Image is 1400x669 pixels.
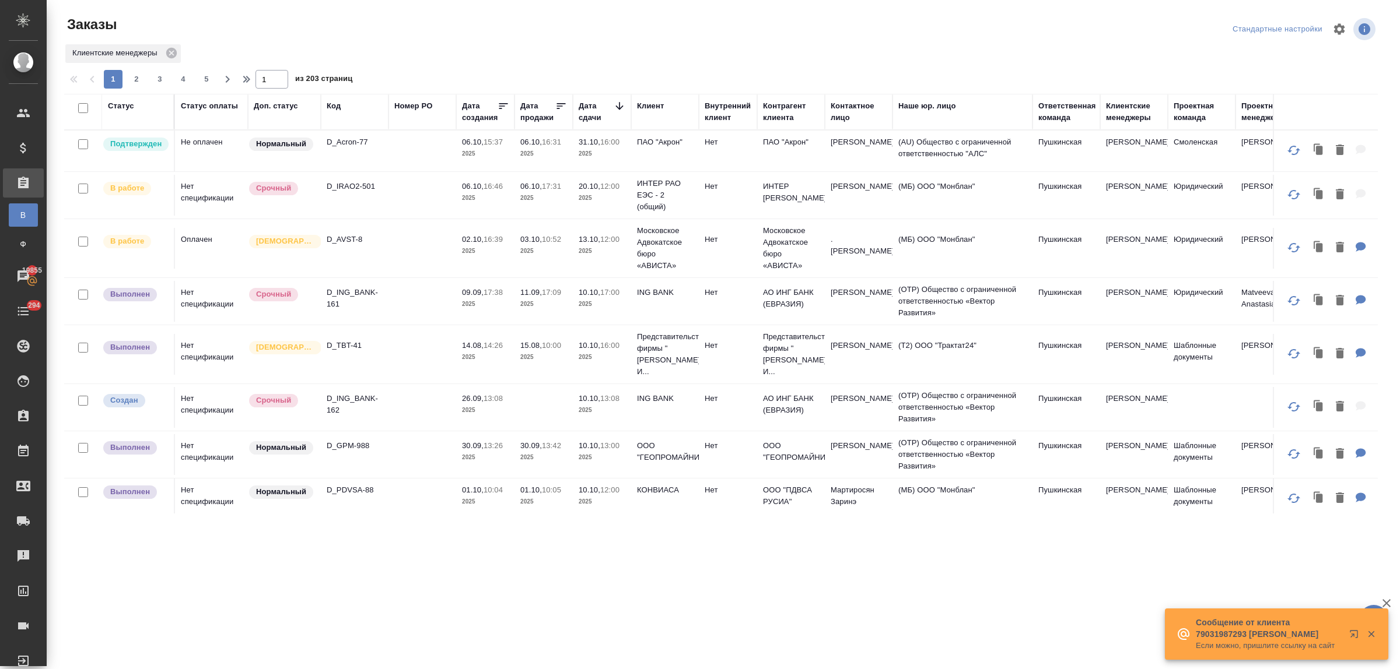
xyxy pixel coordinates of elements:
[600,441,619,450] p: 13:00
[248,287,315,302] div: Выставляется автоматически, если на указанный объем услуг необходимо больше времени в стандартном...
[520,452,567,463] p: 2025
[484,288,503,297] p: 17:38
[763,181,819,204] p: ИНТЕР [PERSON_NAME]
[1280,393,1308,421] button: Обновить
[763,225,819,272] p: Московское Адвокатское бюро «АВИСТА»
[1308,442,1330,466] button: Клонировать
[462,192,509,204] p: 2025
[175,478,248,519] td: Нет спецификации
[637,484,693,496] p: КОНВИАСА
[248,234,315,249] div: Выставляется автоматически для первых 3 заказов нового контактного лица. Особое внимание
[520,182,542,191] p: 06.10,
[462,351,509,363] p: 2025
[484,441,503,450] p: 13:26
[637,440,693,463] p: ООО "ГЕОПРОМАЙНИНГ"
[181,100,238,112] div: Статус оплаты
[1308,487,1330,510] button: Клонировать
[1032,478,1100,519] td: Пушкинская
[1235,434,1303,475] td: [PERSON_NAME]
[1100,131,1168,171] td: [PERSON_NAME]
[462,138,484,146] p: 06.10,
[110,138,162,150] p: Подтвержден
[462,235,484,244] p: 02.10,
[1168,434,1235,475] td: Шаблонные документы
[542,138,561,146] p: 16:31
[1168,228,1235,269] td: Юридический
[579,138,600,146] p: 31.10,
[1100,334,1168,375] td: [PERSON_NAME]
[520,192,567,204] p: 2025
[256,235,314,247] p: [DEMOGRAPHIC_DATA]
[763,287,819,310] p: АО ИНГ БАНК (ЕВРАЗИЯ)
[15,265,49,276] span: 19855
[484,394,503,403] p: 13:08
[1330,289,1350,313] button: Удалить
[892,228,1032,269] td: (МБ) ООО "Монблан"
[256,486,306,498] p: Нормальный
[520,138,542,146] p: 06.10,
[248,181,315,196] div: Выставляется автоматически, если на указанный объем услуг необходимо больше времени в стандартном...
[1308,139,1330,163] button: Клонировать
[327,340,383,351] p: D_TBT-41
[579,485,600,494] p: 10.10,
[462,182,484,191] p: 06.10,
[892,334,1032,375] td: (Т2) ООО "Трактат24"
[327,393,383,416] p: D_ING_BANK-162
[72,47,162,59] p: Клиентские менеджеры
[1038,100,1096,124] div: Ответственная команда
[1330,342,1350,366] button: Удалить
[150,73,169,85] span: 3
[520,441,542,450] p: 30.09,
[484,341,503,350] p: 14:26
[1235,334,1303,375] td: [PERSON_NAME]
[520,351,567,363] p: 2025
[600,485,619,494] p: 12:00
[256,395,291,406] p: Срочный
[600,288,619,297] p: 17:00
[600,138,619,146] p: 16:00
[110,182,144,194] p: В работе
[825,478,892,519] td: Мартиросян Заринэ
[579,351,625,363] p: 2025
[1330,487,1350,510] button: Удалить
[175,228,248,269] td: Оплачен
[1196,617,1342,640] p: Сообщение от клиента 79031987293 [PERSON_NAME]
[705,287,751,298] p: Нет
[127,70,146,89] button: 2
[579,192,625,204] p: 2025
[197,70,216,89] button: 5
[542,441,561,450] p: 13:42
[1330,183,1350,207] button: Удалить
[1100,387,1168,428] td: [PERSON_NAME]
[256,341,314,353] p: [DEMOGRAPHIC_DATA]
[327,100,341,112] div: Код
[394,100,432,112] div: Номер PO
[1308,395,1330,419] button: Клонировать
[1308,289,1330,313] button: Клонировать
[705,181,751,192] p: Нет
[1280,440,1308,468] button: Обновить
[892,478,1032,519] td: (МБ) ООО "Монблан"
[110,442,150,453] p: Выполнен
[327,484,383,496] p: D_PDVSA-88
[197,73,216,85] span: 5
[462,288,484,297] p: 09.09,
[150,70,169,89] button: 3
[763,136,819,148] p: ПАО "Акрон"
[579,404,625,416] p: 2025
[3,297,44,326] a: 294
[1280,287,1308,315] button: Обновить
[520,288,542,297] p: 11.09,
[484,485,503,494] p: 10:04
[248,440,315,456] div: Статус по умолчанию для стандартных заказов
[1235,131,1303,171] td: [PERSON_NAME]
[600,235,619,244] p: 12:00
[484,235,503,244] p: 16:39
[1100,478,1168,519] td: [PERSON_NAME]
[892,278,1032,325] td: (OTP) Общество с ограниченной ответственностью «Вектор Развития»
[763,484,819,508] p: ООО "ПДВСА РУСИА"
[579,341,600,350] p: 10.10,
[175,131,248,171] td: Не оплачен
[898,100,956,112] div: Наше юр. лицо
[1308,183,1330,207] button: Клонировать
